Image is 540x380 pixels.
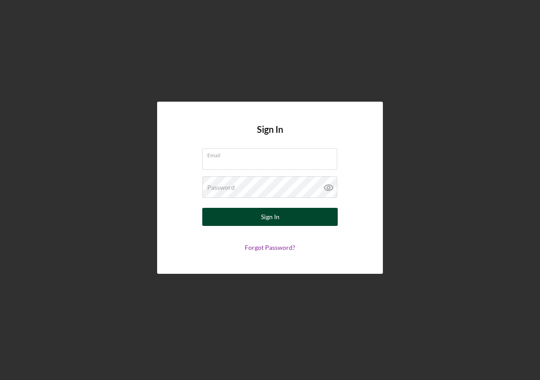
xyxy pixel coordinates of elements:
[207,149,337,159] label: Email
[202,208,338,226] button: Sign In
[261,208,279,226] div: Sign In
[257,124,283,148] h4: Sign In
[245,244,295,251] a: Forgot Password?
[207,184,235,191] label: Password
